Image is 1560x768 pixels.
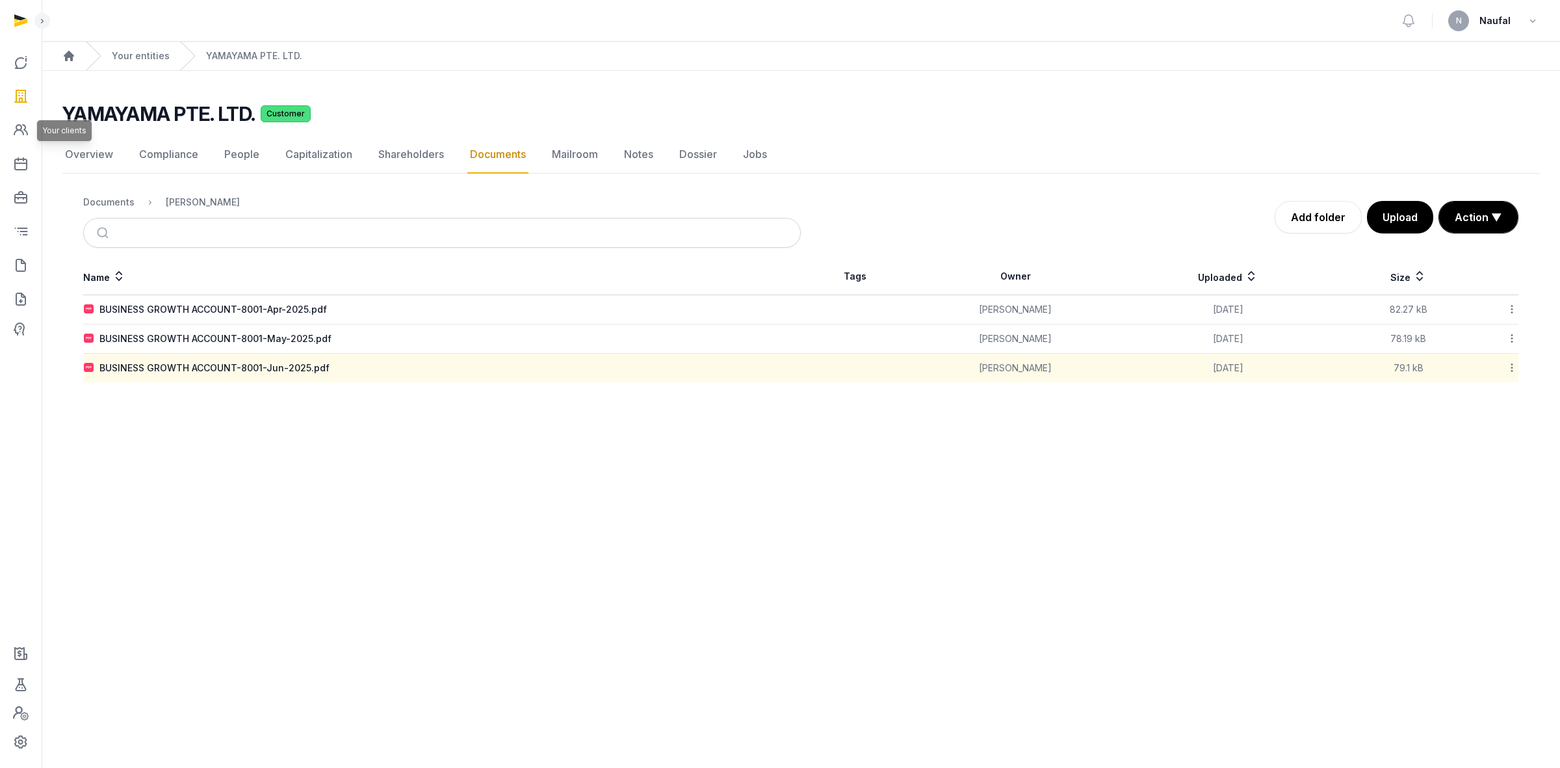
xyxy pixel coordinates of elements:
div: BUSINESS GROWTH ACCOUNT-8001-Jun-2025.pdf [99,362,330,375]
button: Action ▼ [1439,202,1518,233]
img: pdf.svg [84,334,94,344]
a: Mailroom [549,136,601,174]
th: Owner [910,258,1121,295]
button: Submit [89,218,120,247]
a: Your entities [112,49,170,62]
nav: Tabs [62,136,1539,174]
td: [PERSON_NAME] [910,295,1121,324]
th: Size [1335,258,1481,295]
td: 82.27 kB [1335,295,1481,324]
img: pdf.svg [84,363,94,373]
a: Documents [467,136,528,174]
h2: YAMAYAMA PTE. LTD. [62,102,255,126]
span: N [1456,17,1462,25]
a: Add folder [1275,201,1362,233]
a: People [222,136,262,174]
span: [DATE] [1213,304,1243,315]
td: [PERSON_NAME] [910,324,1121,354]
a: Compliance [136,136,201,174]
a: Overview [62,136,116,174]
th: Name [83,258,801,295]
div: Documents [83,196,135,209]
button: Upload [1367,201,1433,233]
div: BUSINESS GROWTH ACCOUNT-8001-Apr-2025.pdf [99,303,327,316]
a: Jobs [740,136,770,174]
span: [DATE] [1213,333,1243,344]
th: Uploaded [1121,258,1335,295]
td: 79.1 kB [1335,354,1481,383]
a: Notes [621,136,656,174]
a: Shareholders [376,136,447,174]
span: Customer [261,105,311,122]
div: BUSINESS GROWTH ACCOUNT-8001-May-2025.pdf [99,332,331,345]
div: [PERSON_NAME] [166,196,240,209]
nav: Breadcrumb [83,187,801,218]
a: Capitalization [283,136,355,174]
nav: Breadcrumb [42,42,1560,71]
span: Your clients [42,126,86,136]
a: YAMAYAMA PTE. LTD. [206,49,302,62]
button: N [1448,10,1469,31]
td: 78.19 kB [1335,324,1481,354]
span: Naufal [1479,13,1511,29]
td: [PERSON_NAME] [910,354,1121,383]
th: Tags [801,258,910,295]
img: pdf.svg [84,304,94,315]
span: [DATE] [1213,362,1243,373]
a: Dossier [677,136,720,174]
